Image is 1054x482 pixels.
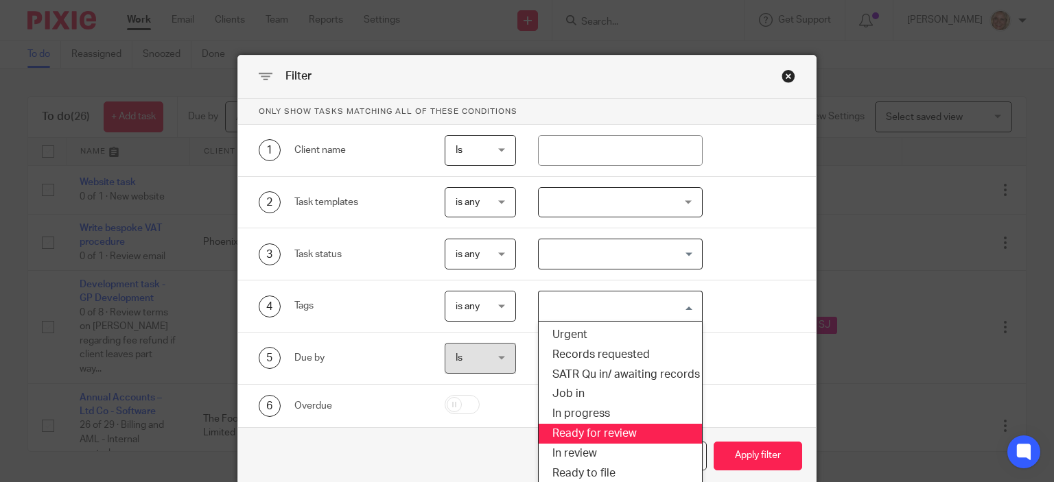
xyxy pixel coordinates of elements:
[538,291,703,322] div: Search for option
[294,351,423,365] div: Due by
[539,404,702,424] li: In progress
[238,99,817,125] p: Only show tasks matching all of these conditions
[456,145,462,155] span: Is
[539,384,702,404] li: Job in
[456,197,480,207] span: is any
[538,239,703,269] div: Search for option
[539,424,702,444] li: Ready for review
[259,395,281,417] div: 6
[456,250,480,259] span: is any
[540,294,694,318] input: Search for option
[294,143,423,157] div: Client name
[259,296,281,317] div: 4
[540,242,694,266] input: Search for option
[294,248,423,261] div: Task status
[259,243,281,265] div: 3
[259,191,281,213] div: 2
[285,71,312,82] span: Filter
[259,139,281,161] div: 1
[539,444,702,463] li: In review
[539,325,702,345] li: Urgent
[456,353,462,363] span: Is
[782,69,795,83] div: Close this dialog window
[294,195,423,209] div: Task templates
[539,365,702,385] li: SATR Qu in/ awaiting records
[294,399,423,413] div: Overdue
[714,442,802,471] button: Apply filter
[294,299,423,313] div: Tags
[259,347,281,369] div: 5
[539,345,702,365] li: Records requested
[456,302,480,311] span: is any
